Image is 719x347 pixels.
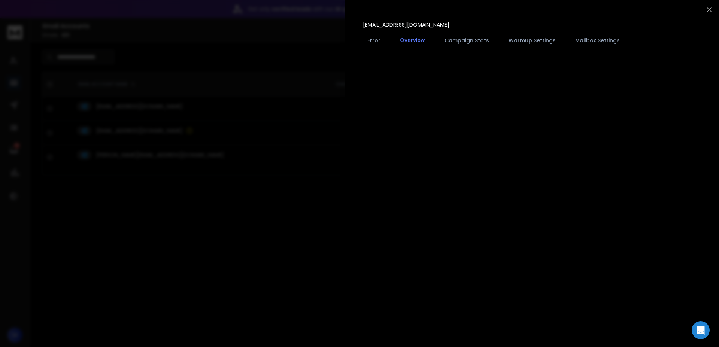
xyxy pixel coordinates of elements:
div: Open Intercom Messenger [692,321,710,339]
button: Overview [395,32,430,49]
button: Mailbox Settings [571,32,624,49]
p: [EMAIL_ADDRESS][DOMAIN_NAME] [363,21,449,28]
button: Error [363,32,385,49]
button: Warmup Settings [504,32,560,49]
button: Campaign Stats [440,32,494,49]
